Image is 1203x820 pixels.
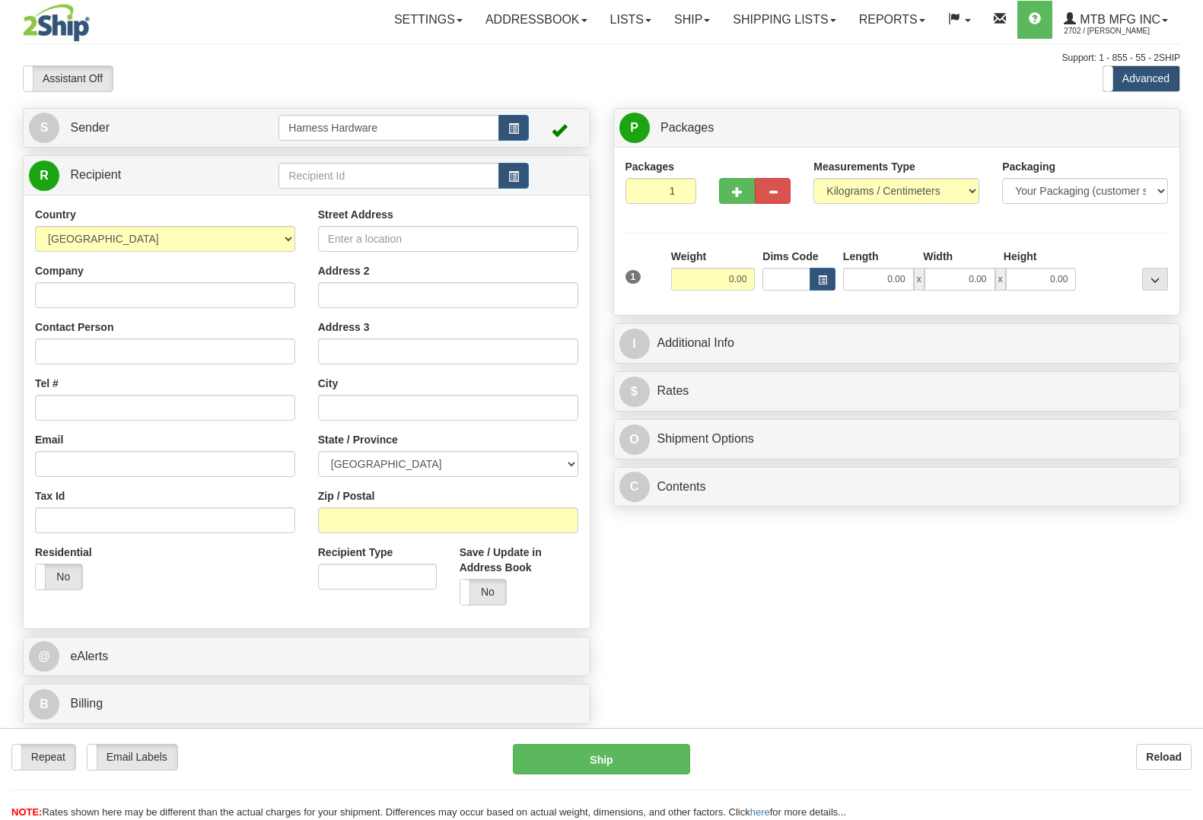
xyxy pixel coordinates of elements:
label: Width [923,249,953,264]
label: Contact Person [35,319,113,335]
a: $Rates [619,376,1175,407]
a: P Packages [619,113,1175,144]
label: State / Province [318,432,398,447]
a: here [750,806,770,818]
input: Enter a location [318,226,578,252]
span: B [29,689,59,720]
a: IAdditional Info [619,328,1175,359]
a: S Sender [29,113,278,144]
span: I [619,329,650,359]
input: Recipient Id [278,163,498,189]
a: CContents [619,472,1175,503]
span: 2702 / [PERSON_NAME] [1064,24,1178,39]
label: Dims Code [762,249,818,264]
span: P [619,113,650,143]
label: Address 2 [318,263,370,278]
span: $ [619,377,650,407]
iframe: chat widget [1168,332,1201,488]
label: Recipient Type [318,545,393,560]
input: Sender Id [278,115,498,141]
span: eAlerts [70,650,108,663]
span: 1 [625,270,641,284]
img: logo2702.jpg [23,4,90,42]
label: Save / Update in Address Book [460,545,578,575]
span: Sender [70,121,110,134]
span: C [619,472,650,502]
span: O [619,424,650,455]
span: Packages [660,121,714,134]
label: No [36,564,82,589]
label: Packaging [1002,159,1055,174]
a: Ship [663,1,721,39]
label: Residential [35,545,92,560]
label: No [460,580,507,604]
span: R [29,161,59,191]
span: S [29,113,59,143]
b: Reload [1146,751,1182,763]
label: Country [35,207,76,222]
label: Weight [671,249,706,264]
label: Measurements Type [813,159,915,174]
a: OShipment Options [619,424,1175,455]
a: R Recipient [29,160,251,191]
label: Tax Id [35,488,65,504]
label: Email Labels [88,745,177,769]
label: Repeat [12,745,75,769]
span: NOTE: [11,806,42,818]
label: Email [35,432,63,447]
a: @ eAlerts [29,641,584,672]
a: Lists [599,1,663,39]
label: Height [1004,249,1037,264]
span: x [995,268,1006,291]
span: Billing [70,697,103,710]
label: Length [843,249,879,264]
span: MTB MFG INC [1076,13,1160,26]
div: Support: 1 - 855 - 55 - 2SHIP [23,52,1180,65]
label: City [318,376,338,391]
a: Settings [383,1,474,39]
label: Packages [625,159,675,174]
a: Shipping lists [721,1,847,39]
span: @ [29,641,59,672]
a: MTB MFG INC 2702 / [PERSON_NAME] [1052,1,1179,39]
label: Address 3 [318,319,370,335]
label: Tel # [35,376,59,391]
span: x [914,268,925,291]
span: Recipient [70,168,121,181]
button: Ship [513,744,690,774]
label: Street Address [318,207,393,222]
div: ... [1142,268,1168,291]
a: Addressbook [474,1,599,39]
label: Company [35,263,84,278]
label: Zip / Postal [318,488,375,504]
a: Reports [848,1,937,39]
label: Advanced [1103,66,1179,91]
a: B Billing [29,688,584,720]
button: Reload [1136,744,1192,770]
label: Assistant Off [24,66,113,91]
